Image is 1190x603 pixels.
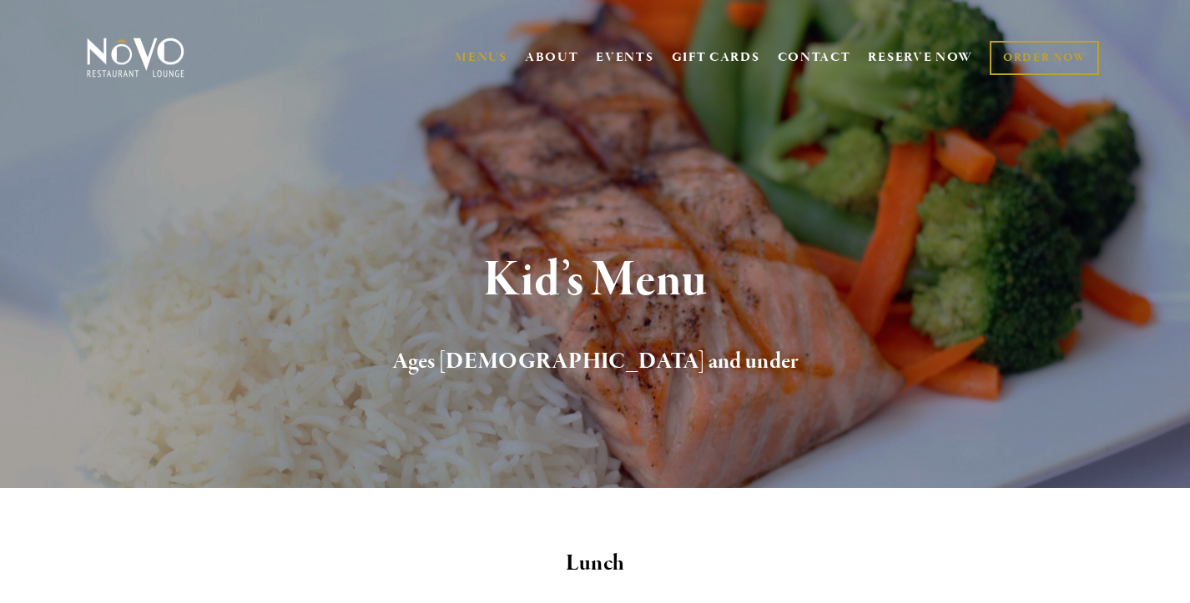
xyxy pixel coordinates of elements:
h2: Lunch [114,546,1076,581]
a: ORDER NOW [990,41,1099,75]
a: EVENTS [596,49,653,66]
h2: Ages [DEMOGRAPHIC_DATA] and under [114,344,1076,379]
a: MENUS [455,49,507,66]
a: ABOUT [525,49,579,66]
a: RESERVE NOW [868,42,973,73]
a: CONTACT [778,42,851,73]
a: GIFT CARDS [672,42,760,73]
h1: Kid’s Menu [114,254,1076,308]
img: Novo Restaurant &amp; Lounge [83,37,188,78]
